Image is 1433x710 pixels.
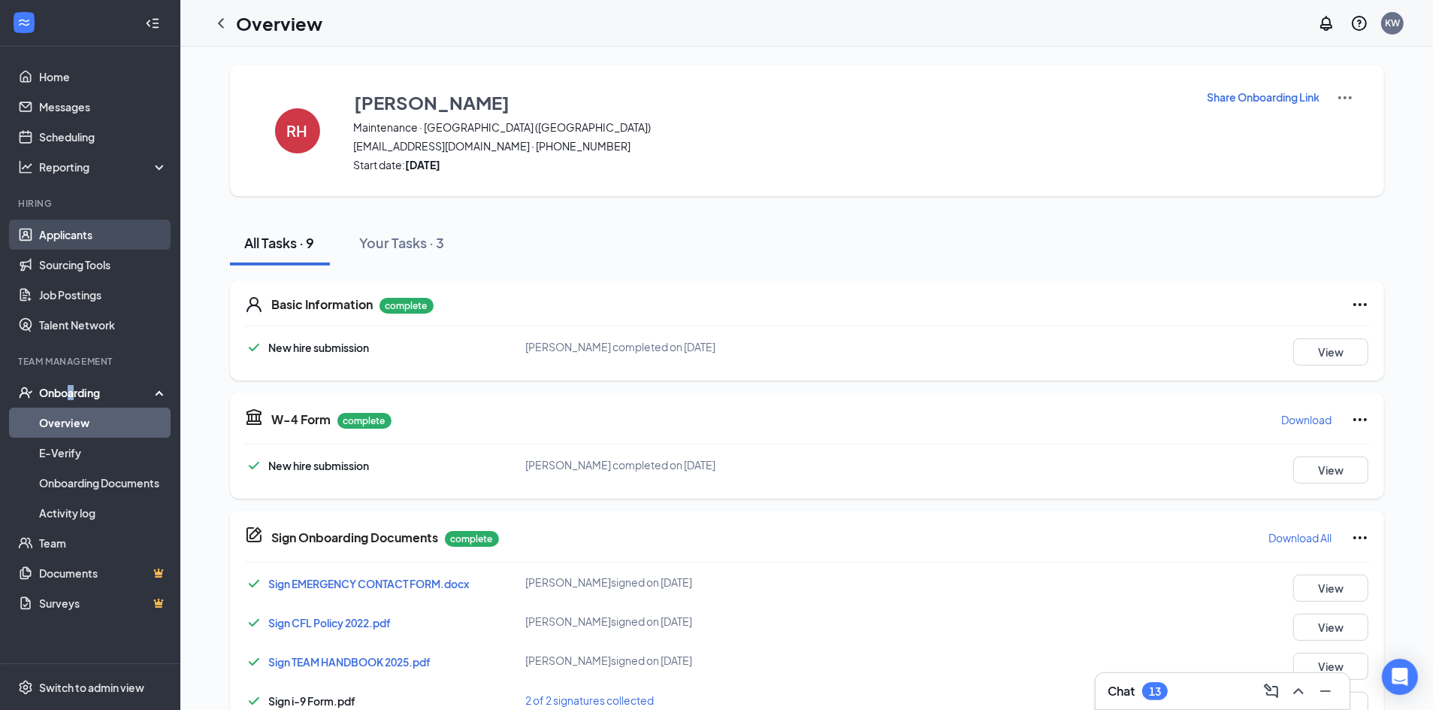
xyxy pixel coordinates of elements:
[354,89,1188,116] button: [PERSON_NAME]
[526,575,901,590] div: [PERSON_NAME] signed on [DATE]
[269,341,370,354] span: New hire submission
[145,16,160,31] svg: Collapse
[272,411,331,428] h5: W-4 Form
[269,616,392,630] a: Sign CFL Policy 2022.pdf
[354,138,1188,153] span: [EMAIL_ADDRESS][DOMAIN_NAME] · [PHONE_NUMBER]
[212,14,230,32] svg: ChevronLeft
[39,588,168,618] a: SurveysCrown
[245,296,263,314] svg: User
[1208,90,1320,105] p: Share Onboarding Link
[1207,89,1321,105] button: Share Onboarding Link
[39,680,144,695] div: Switch to admin view
[1350,14,1368,32] svg: QuestionInfo
[245,526,263,544] svg: CompanyDocumentIcon
[269,655,431,669] a: Sign TEAM HANDBOOK 2025.pdf
[1262,682,1280,700] svg: ComposeMessage
[1317,682,1335,700] svg: Minimize
[337,413,392,429] p: complete
[379,298,434,314] p: complete
[18,159,33,174] svg: Analysis
[1281,408,1333,432] button: Download
[1351,411,1369,429] svg: Ellipses
[1286,679,1311,703] button: ChevronUp
[39,159,168,174] div: Reporting
[1293,575,1368,602] button: View
[1282,412,1332,427] p: Download
[18,197,165,210] div: Hiring
[39,528,168,558] a: Team
[245,457,263,475] svg: Checkmark
[272,529,439,546] h5: Sign Onboarding Documents
[355,90,510,115] h3: [PERSON_NAME]
[245,408,263,426] svg: TaxGovernmentIcon
[269,577,470,590] a: Sign EMERGENCY CONTACT FORM.docx
[39,280,168,310] a: Job Postings
[1314,679,1338,703] button: Minimize
[245,614,263,632] svg: Checkmark
[18,355,165,368] div: Team Management
[1149,685,1161,698] div: 13
[526,693,655,707] span: 2 of 2 signatures collected
[1382,659,1418,695] div: Open Intercom Messenger
[245,692,263,710] svg: Checkmark
[1293,338,1368,366] button: View
[272,296,373,313] h5: Basic Information
[18,680,33,695] svg: Settings
[39,498,168,528] a: Activity log
[1293,457,1368,484] button: View
[39,468,168,498] a: Onboarding Documents
[260,89,335,172] button: RH
[360,233,445,252] div: Your Tasks · 3
[1293,614,1368,641] button: View
[17,15,32,30] svg: WorkstreamLogo
[526,614,901,629] div: [PERSON_NAME] signed on [DATE]
[1293,653,1368,680] button: View
[39,558,168,588] a: DocumentsCrown
[354,157,1188,172] span: Start date:
[1351,529,1369,547] svg: Ellipses
[1317,14,1335,32] svg: Notifications
[1351,296,1369,314] svg: Ellipses
[245,575,263,593] svg: Checkmark
[39,408,168,438] a: Overview
[445,531,499,547] p: complete
[526,458,716,472] span: [PERSON_NAME] completed on [DATE]
[269,694,356,708] span: Sign i-9 Form.pdf
[39,62,168,92] a: Home
[245,338,263,357] svg: Checkmark
[39,438,168,468] a: E-Verify
[39,250,168,280] a: Sourcing Tools
[39,220,168,250] a: Applicants
[406,158,441,171] strong: [DATE]
[526,653,901,668] div: [PERSON_NAME] signed on [DATE]
[354,120,1188,135] span: Maintenance · [GEOGRAPHIC_DATA] ([GEOGRAPHIC_DATA])
[1268,526,1333,550] button: Download All
[39,385,155,400] div: Onboarding
[245,233,315,252] div: All Tasks · 9
[1259,679,1283,703] button: ComposeMessage
[269,459,370,472] span: New hire submission
[1289,682,1308,700] svg: ChevronUp
[245,653,263,671] svg: Checkmark
[39,92,168,122] a: Messages
[39,310,168,340] a: Talent Network
[18,385,33,400] svg: UserCheck
[236,11,322,36] h1: Overview
[39,122,168,152] a: Scheduling
[287,126,308,136] h4: RH
[1269,530,1332,545] p: Download All
[1108,683,1135,699] h3: Chat
[1385,17,1400,29] div: KW
[1336,89,1354,107] img: More Actions
[526,340,716,353] span: [PERSON_NAME] completed on [DATE]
